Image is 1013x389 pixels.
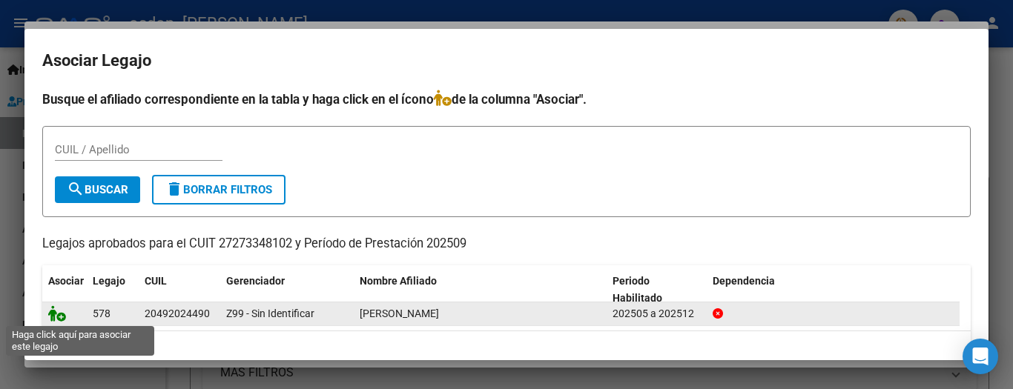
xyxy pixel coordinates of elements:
[220,265,354,314] datatable-header-cell: Gerenciador
[707,265,960,314] datatable-header-cell: Dependencia
[145,305,210,322] div: 20492024490
[145,275,167,287] span: CUIL
[42,47,971,75] h2: Asociar Legajo
[48,275,84,287] span: Asociar
[42,235,971,253] p: Legajos aprobados para el CUIT 27273348102 y Período de Prestación 202509
[67,183,128,196] span: Buscar
[139,265,220,314] datatable-header-cell: CUIL
[613,305,701,322] div: 202505 a 202512
[93,307,110,319] span: 578
[360,307,439,319] span: PINTOS AGUSTIN BENJAMIN
[613,275,662,304] span: Periodo Habilitado
[152,175,286,205] button: Borrar Filtros
[87,265,139,314] datatable-header-cell: Legajo
[42,331,971,368] div: 1 registros
[67,180,85,198] mat-icon: search
[55,176,140,203] button: Buscar
[226,307,314,319] span: Z99 - Sin Identificar
[93,275,125,287] span: Legajo
[165,180,183,198] mat-icon: delete
[607,265,707,314] datatable-header-cell: Periodo Habilitado
[165,183,272,196] span: Borrar Filtros
[42,265,87,314] datatable-header-cell: Asociar
[226,275,285,287] span: Gerenciador
[42,90,971,109] h4: Busque el afiliado correspondiente en la tabla y haga click en el ícono de la columna "Asociar".
[713,275,775,287] span: Dependencia
[354,265,607,314] datatable-header-cell: Nombre Afiliado
[360,275,437,287] span: Nombre Afiliado
[963,339,998,374] div: Open Intercom Messenger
